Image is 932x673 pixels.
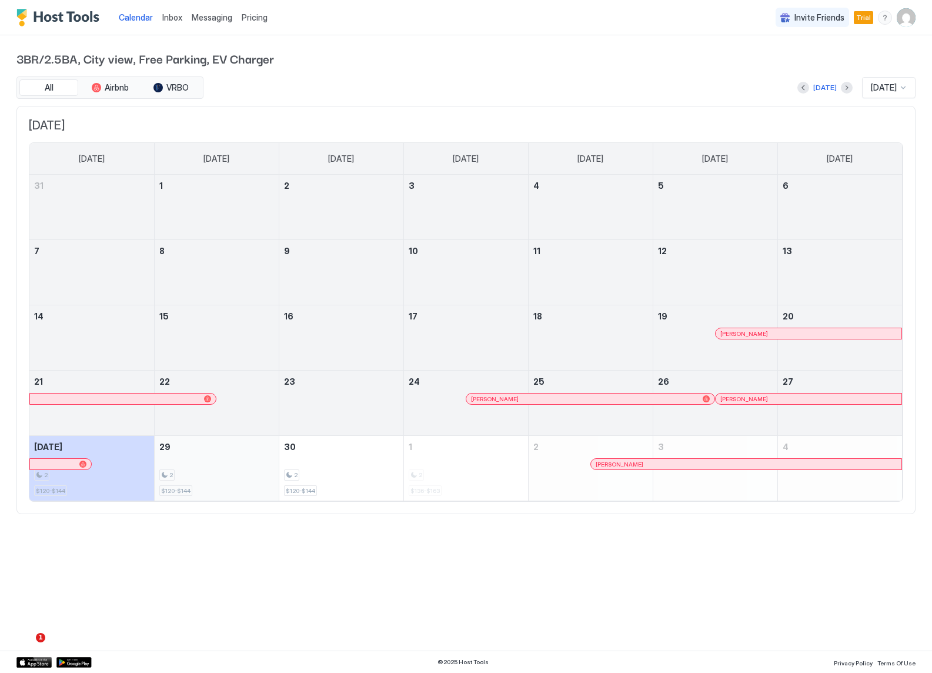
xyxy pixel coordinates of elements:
[720,395,897,403] div: [PERSON_NAME]
[471,395,709,403] div: [PERSON_NAME]
[19,79,78,96] button: All
[155,305,279,327] a: September 15, 2025
[34,311,44,321] span: 14
[81,79,139,96] button: Airbnb
[294,471,298,479] span: 2
[528,240,653,305] td: September 11, 2025
[45,82,54,93] span: All
[778,175,903,196] a: September 6, 2025
[29,436,154,458] a: September 28, 2025
[794,12,844,23] span: Invite Friends
[29,175,154,196] a: August 31, 2025
[159,246,165,256] span: 8
[284,181,289,191] span: 2
[16,9,105,26] a: Host Tools Logo
[528,305,653,371] td: September 18, 2025
[653,175,777,240] td: September 5, 2025
[34,246,39,256] span: 7
[778,436,903,458] a: October 4, 2025
[403,436,528,501] td: October 1, 2025
[778,240,903,262] a: September 13, 2025
[577,154,603,164] span: [DATE]
[161,487,191,495] span: $120-$144
[16,657,52,668] div: App Store
[159,311,169,321] span: 15
[813,82,837,93] div: [DATE]
[529,240,653,262] a: September 11, 2025
[528,436,653,501] td: October 2, 2025
[404,175,528,196] a: September 3, 2025
[16,76,203,99] div: tab-group
[154,175,279,240] td: September 1, 2025
[658,442,664,452] span: 3
[777,175,902,240] td: September 6, 2025
[871,82,897,93] span: [DATE]
[653,436,777,458] a: October 3, 2025
[720,330,768,338] span: [PERSON_NAME]
[159,377,170,387] span: 22
[155,436,279,458] a: September 29, 2025
[36,633,45,642] span: 1
[34,377,43,387] span: 21
[783,377,793,387] span: 27
[797,82,809,94] button: Previous month
[897,8,916,27] div: User profile
[596,461,897,468] div: [PERSON_NAME]
[12,633,40,661] iframe: Intercom live chat
[29,305,154,371] td: September 14, 2025
[29,436,154,501] td: September 28, 2025
[878,11,892,25] div: menu
[404,240,528,262] a: September 10, 2025
[653,175,777,196] a: September 5, 2025
[316,143,366,175] a: Tuesday
[155,371,279,392] a: September 22, 2025
[783,181,789,191] span: 6
[720,330,897,338] div: [PERSON_NAME]
[56,657,92,668] a: Google Play Store
[653,305,777,327] a: September 19, 2025
[29,175,154,240] td: August 31, 2025
[815,143,864,175] a: Saturday
[528,371,653,436] td: September 25, 2025
[29,118,903,133] span: [DATE]
[105,82,129,93] span: Airbnb
[856,12,871,23] span: Trial
[328,154,354,164] span: [DATE]
[162,11,182,24] a: Inbox
[192,11,232,24] a: Messaging
[811,81,839,95] button: [DATE]
[279,371,403,392] a: September 23, 2025
[284,246,290,256] span: 9
[154,240,279,305] td: September 8, 2025
[658,181,664,191] span: 5
[67,143,116,175] a: Sunday
[409,181,415,191] span: 3
[404,436,528,458] a: October 1, 2025
[653,240,777,305] td: September 12, 2025
[653,436,777,501] td: October 3, 2025
[192,143,241,175] a: Monday
[29,305,154,327] a: September 14, 2025
[533,311,542,321] span: 18
[279,240,403,305] td: September 9, 2025
[284,442,296,452] span: 30
[159,442,171,452] span: 29
[279,436,403,501] td: September 30, 2025
[533,442,539,452] span: 2
[142,79,201,96] button: VRBO
[119,12,153,22] span: Calendar
[409,311,417,321] span: 17
[566,143,615,175] a: Thursday
[284,311,293,321] span: 16
[777,371,902,436] td: September 27, 2025
[279,305,403,371] td: September 16, 2025
[529,436,653,458] a: October 2, 2025
[441,143,490,175] a: Wednesday
[690,143,740,175] a: Friday
[653,240,777,262] a: September 12, 2025
[409,246,418,256] span: 10
[653,305,777,371] td: September 19, 2025
[44,471,48,479] span: 2
[453,154,479,164] span: [DATE]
